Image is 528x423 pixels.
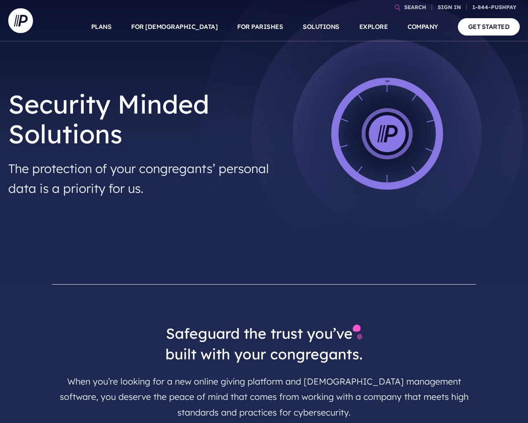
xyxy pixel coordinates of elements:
[8,83,290,155] h1: Security Minded Solutions
[359,12,388,41] a: EXPLORE
[458,18,520,35] a: GET STARTED
[237,12,283,41] a: FOR PARISHES
[408,12,438,41] a: COMPANY
[91,12,112,41] a: PLANS
[8,155,290,202] h4: The protection of your congregants’ personal data is a priority for us.
[52,318,476,371] h3: Safeguard the trust you’ve built with your congregants.
[131,12,217,41] a: FOR [DEMOGRAPHIC_DATA]
[303,12,339,41] a: SOLUTIONS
